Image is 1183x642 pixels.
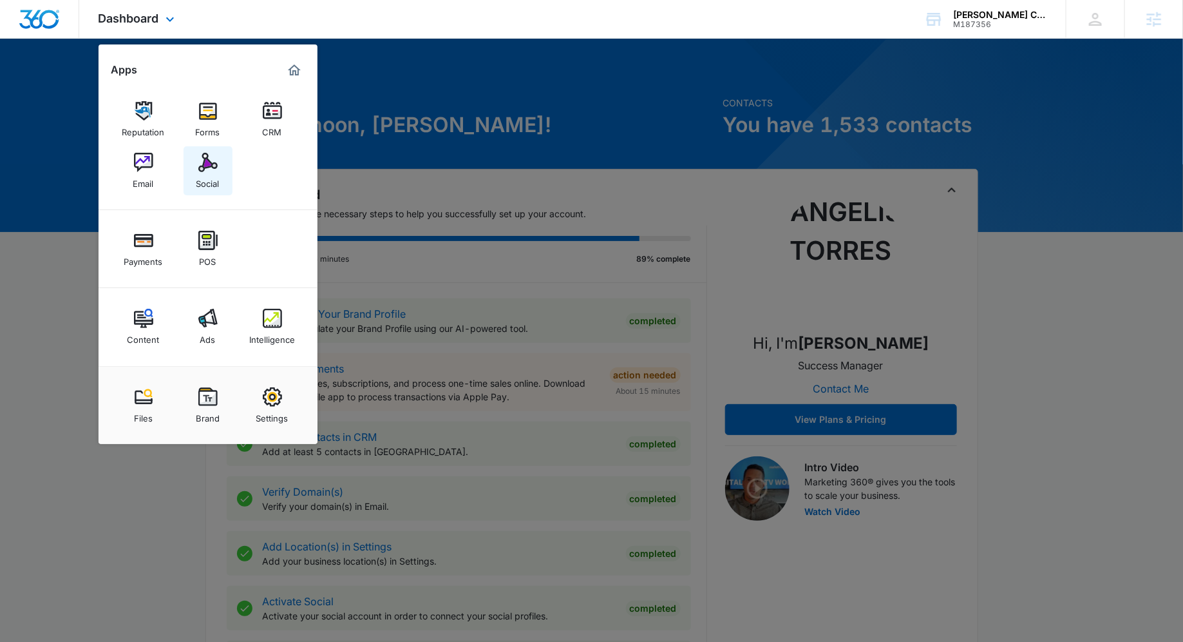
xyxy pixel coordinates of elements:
div: account name [953,10,1047,20]
a: Payments [119,224,168,273]
a: Forms [184,95,232,144]
div: Files [134,407,153,423]
a: POS [184,224,232,273]
a: Reputation [119,95,168,144]
a: Intelligence [248,302,297,351]
a: Brand [184,381,232,430]
a: Email [119,146,168,195]
a: Content [119,302,168,351]
div: Ads [200,328,216,345]
h2: Apps [111,64,138,76]
a: Ads [184,302,232,351]
div: Settings [256,407,289,423]
a: CRM [248,95,297,144]
a: Marketing 360® Dashboard [284,60,305,81]
div: Content [128,328,160,345]
div: Payments [124,250,163,267]
div: account id [953,20,1047,29]
div: Forms [196,121,220,137]
a: Settings [248,381,297,430]
div: Reputation [122,121,165,137]
span: Dashboard [99,12,159,25]
div: Intelligence [249,328,295,345]
a: Social [184,146,232,195]
a: Files [119,381,168,430]
div: POS [200,250,216,267]
div: Social [196,172,220,189]
div: Brand [196,407,220,423]
div: CRM [263,121,282,137]
div: Email [133,172,154,189]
